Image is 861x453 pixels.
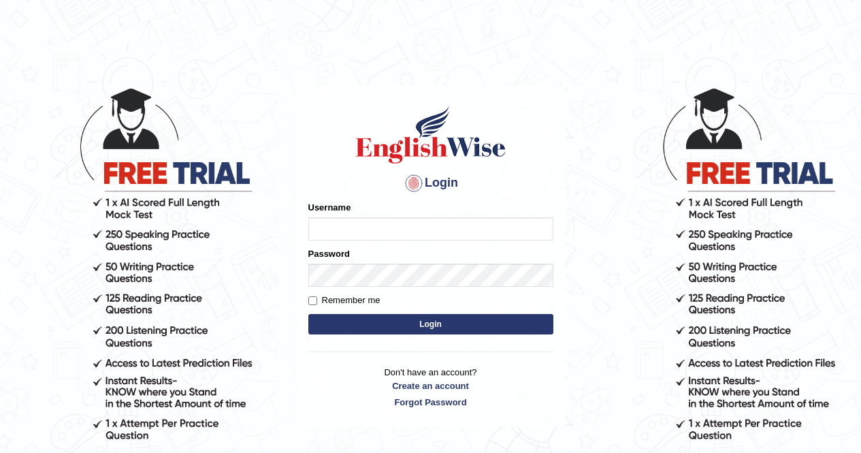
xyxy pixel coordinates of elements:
label: Remember me [308,294,380,307]
input: Remember me [308,296,317,305]
label: Password [308,247,350,260]
label: Username [308,201,351,214]
h4: Login [308,172,553,194]
img: Logo of English Wise sign in for intelligent practice with AI [353,104,508,166]
a: Create an account [308,379,553,392]
a: Forgot Password [308,396,553,409]
button: Login [308,314,553,334]
p: Don't have an account? [308,366,553,408]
